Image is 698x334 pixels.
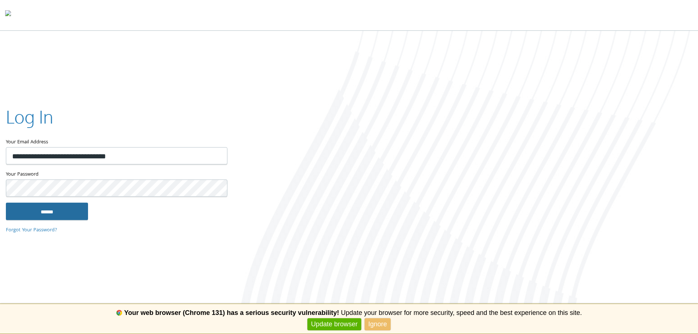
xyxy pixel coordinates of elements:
a: Ignore [365,318,391,330]
span: Update your browser for more security, speed and the best experience on this site. [341,309,582,316]
a: Forgot Your Password? [6,226,57,234]
h2: Log In [6,104,53,129]
a: Update browser [307,318,361,330]
b: Your web browser (Chrome 131) has a serious security vulnerability! [124,309,339,316]
label: Your Password [6,170,227,179]
img: todyl-logo-dark.svg [5,8,11,22]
